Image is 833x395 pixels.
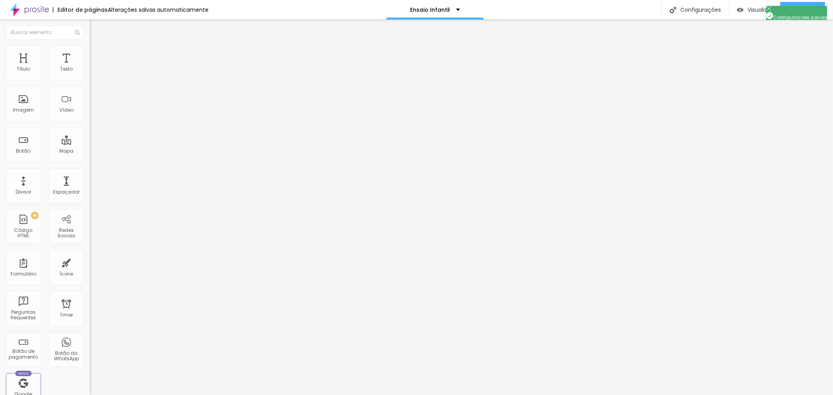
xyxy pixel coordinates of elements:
[410,7,450,12] p: Ensaio Infantil
[51,228,82,239] div: Redes Sociais
[16,189,31,195] div: Divisor
[17,66,30,72] div: Título
[766,6,772,11] img: Icone
[780,2,825,18] button: Publicar
[729,2,780,18] button: Visualizar
[60,312,73,318] div: Timer
[59,148,73,154] div: Mapa
[16,148,31,154] div: Botão
[11,271,36,277] div: Formulário
[8,310,39,321] div: Perguntas frequentes
[59,107,73,113] div: Vídeo
[53,189,80,195] div: Espaçador
[8,228,39,239] div: Código HTML
[670,7,676,13] img: Icone
[766,12,773,19] img: Icone
[15,371,32,376] div: Novo
[51,351,82,362] div: Botão do WhatsApp
[60,271,73,277] div: Ícone
[737,7,744,13] img: view-1.svg
[747,7,772,13] span: Visualizar
[53,7,108,12] div: Editor de páginas
[75,30,80,35] img: Icone
[60,66,73,72] div: Texto
[8,349,39,360] div: Botão de pagamento
[766,14,827,21] span: Configurações salvas
[108,7,209,12] div: Alterações salvas automaticamente
[13,107,34,113] div: Imagem
[6,25,84,39] input: Buscar elemento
